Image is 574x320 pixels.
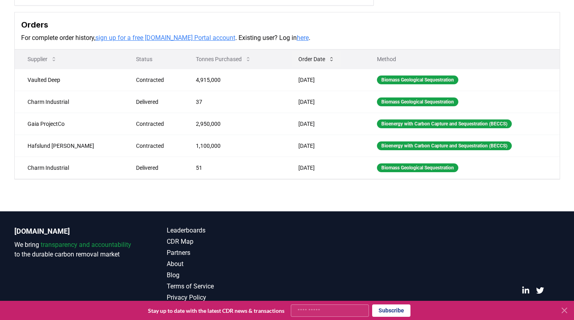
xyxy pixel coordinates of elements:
td: [DATE] [286,91,364,113]
p: We bring to the durable carbon removal market [14,240,135,259]
a: CDR Map [167,237,287,246]
a: here [297,34,309,42]
a: Partners [167,248,287,258]
a: Privacy Policy [167,293,287,302]
a: About [167,259,287,269]
h3: Orders [21,19,553,31]
p: Status [130,55,177,63]
td: [DATE] [286,135,364,157]
div: Biomass Geological Sequestration [377,76,458,84]
a: Terms of Service [167,282,287,291]
td: Vaulted Deep [15,69,124,91]
td: Gaia ProjectCo [15,113,124,135]
a: LinkedIn [522,286,530,294]
a: sign up for a free [DOMAIN_NAME] Portal account [95,34,235,42]
td: 4,915,000 [183,69,286,91]
td: 1,100,000 [183,135,286,157]
div: Contracted [136,120,177,128]
button: Order Date [292,51,341,67]
p: Method [371,55,553,63]
div: Biomass Geological Sequestration [377,97,458,106]
button: Tonnes Purchased [189,51,258,67]
a: Blog [167,270,287,280]
div: Delivered [136,98,177,106]
div: Contracted [136,76,177,84]
td: [DATE] [286,69,364,91]
td: 51 [183,157,286,179]
td: 37 [183,91,286,113]
span: transparency and accountability [41,241,131,248]
div: Bioenergy with Carbon Capture and Sequestration (BECCS) [377,141,512,150]
td: [DATE] [286,113,364,135]
div: Contracted [136,142,177,150]
button: Supplier [21,51,63,67]
a: Twitter [536,286,544,294]
td: Charm Industrial [15,157,124,179]
td: 2,950,000 [183,113,286,135]
div: Biomass Geological Sequestration [377,163,458,172]
div: Delivered [136,164,177,172]
a: Leaderboards [167,226,287,235]
div: Bioenergy with Carbon Capture and Sequestration (BECCS) [377,119,512,128]
td: Charm Industrial [15,91,124,113]
p: For complete order history, . Existing user? Log in . [21,33,553,43]
p: [DOMAIN_NAME] [14,226,135,237]
td: Hafslund [PERSON_NAME] [15,135,124,157]
td: [DATE] [286,157,364,179]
